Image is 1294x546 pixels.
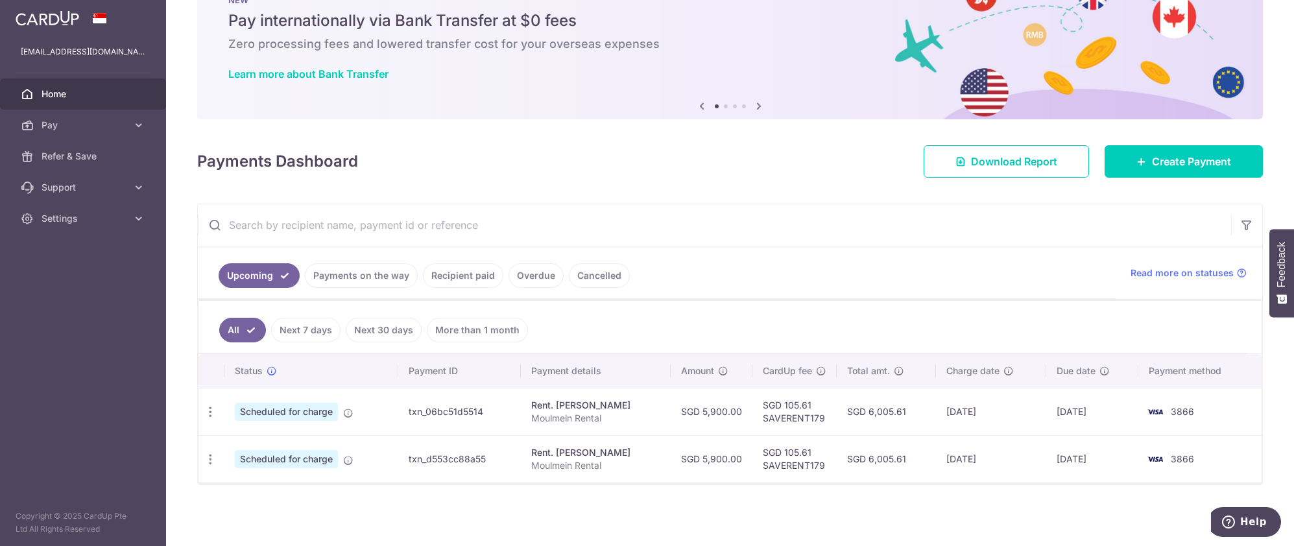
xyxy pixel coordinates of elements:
[21,45,145,58] p: [EMAIL_ADDRESS][DOMAIN_NAME]
[1131,267,1247,279] a: Read more on statuses
[681,364,714,377] span: Amount
[1105,145,1263,178] a: Create Payment
[671,388,752,435] td: SGD 5,900.00
[398,388,520,435] td: txn_06bc51d5514
[228,67,389,80] a: Learn more about Bank Transfer
[42,181,127,194] span: Support
[837,435,937,482] td: SGD 6,005.61
[197,150,358,173] h4: Payments Dashboard
[531,399,660,412] div: Rent. [PERSON_NAME]
[1171,406,1194,417] span: 3866
[423,263,503,288] a: Recipient paid
[1138,354,1262,388] th: Payment method
[42,88,127,101] span: Home
[228,10,1232,31] h5: Pay internationally via Bank Transfer at $0 fees
[1171,453,1194,464] span: 3866
[1046,388,1138,435] td: [DATE]
[305,263,418,288] a: Payments on the way
[228,36,1232,52] h6: Zero processing fees and lowered transfer cost for your overseas expenses
[946,364,1000,377] span: Charge date
[847,364,890,377] span: Total amt.
[1152,154,1231,169] span: Create Payment
[427,318,528,342] a: More than 1 month
[971,154,1057,169] span: Download Report
[1142,451,1168,467] img: Bank Card
[1046,435,1138,482] td: [DATE]
[398,354,520,388] th: Payment ID
[198,204,1231,246] input: Search by recipient name, payment id or reference
[569,263,630,288] a: Cancelled
[219,318,266,342] a: All
[1269,229,1294,317] button: Feedback - Show survey
[398,435,520,482] td: txn_d553cc88a55
[752,388,837,435] td: SGD 105.61 SAVERENT179
[1276,242,1288,287] span: Feedback
[1142,404,1168,420] img: Bank Card
[531,446,660,459] div: Rent. [PERSON_NAME]
[837,388,937,435] td: SGD 6,005.61
[521,354,671,388] th: Payment details
[1211,507,1281,540] iframe: Opens a widget where you can find more information
[1057,364,1096,377] span: Due date
[531,412,660,425] p: Moulmein Rental
[235,403,338,421] span: Scheduled for charge
[752,435,837,482] td: SGD 105.61 SAVERENT179
[1131,267,1234,279] span: Read more on statuses
[42,119,127,132] span: Pay
[42,150,127,163] span: Refer & Save
[936,388,1046,435] td: [DATE]
[936,435,1046,482] td: [DATE]
[271,318,341,342] a: Next 7 days
[531,459,660,472] p: Moulmein Rental
[235,450,338,468] span: Scheduled for charge
[763,364,812,377] span: CardUp fee
[924,145,1089,178] a: Download Report
[346,318,422,342] a: Next 30 days
[235,364,263,377] span: Status
[509,263,564,288] a: Overdue
[42,212,127,225] span: Settings
[219,263,300,288] a: Upcoming
[671,435,752,482] td: SGD 5,900.00
[16,10,79,26] img: CardUp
